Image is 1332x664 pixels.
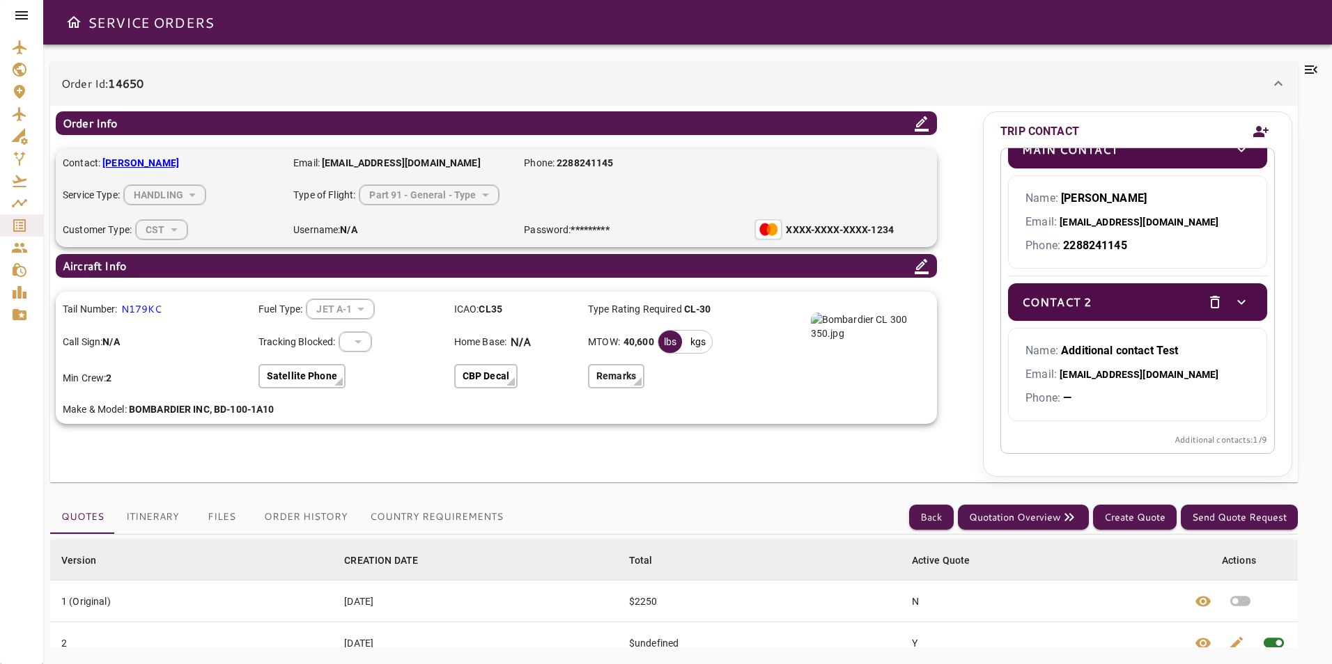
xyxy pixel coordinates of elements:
[293,184,727,205] div: Type of Flight:
[1093,505,1177,530] button: Create Quote
[901,580,1183,622] td: N
[1022,141,1118,158] p: Main Contact
[1060,369,1218,380] b: [EMAIL_ADDRESS][DOMAIN_NAME]
[479,303,502,315] b: CL35
[463,369,509,384] p: CBP Decal
[454,335,506,349] p: Home Base:
[50,500,115,534] button: Quotes
[1025,366,1250,383] p: Email:
[333,622,618,664] td: [DATE]
[1025,237,1250,254] p: Phone:
[293,156,481,171] p: Email:
[912,552,989,569] span: Active Quote
[307,290,374,327] div: HANDLING
[1000,123,1079,140] p: TRIP CONTACT
[912,552,970,569] div: Active Quote
[1203,290,1227,314] button: delete
[63,371,248,386] p: Min Crew:
[129,404,274,415] b: BOMBARDIER INC, BD-100-1A10
[1025,190,1250,207] p: Name:
[1253,622,1294,663] span: This quote is already active
[588,330,743,354] div: MTOW:
[322,157,481,168] b: [EMAIL_ADDRESS][DOMAIN_NAME]
[1228,635,1245,651] span: edit
[1195,593,1211,610] span: visibility
[1025,390,1250,406] p: Phone:
[124,176,206,213] div: HANDLING
[909,505,954,530] button: Back
[1220,622,1253,663] button: Edit quote
[684,303,711,315] b: CL-30
[50,622,333,664] td: 2
[1186,622,1220,663] button: View quote details
[63,156,279,171] p: Contact:
[340,224,357,235] b: N/A
[63,258,126,274] p: Aircraft Info
[629,552,653,569] div: Total
[1008,283,1267,321] div: Contact 2deletetoggle
[901,622,1183,664] td: Y
[121,302,162,317] p: N179KC
[618,580,901,622] td: $2250
[63,335,248,349] p: Call Sign:
[102,157,179,168] b: [PERSON_NAME]
[1063,239,1127,252] b: 2288241145
[1063,391,1071,404] b: —
[658,331,682,353] div: lbs
[958,505,1089,530] button: Quotation Overview
[1008,131,1267,168] div: Main Contacttoggle
[63,184,279,205] div: Service Type:
[344,552,436,569] span: CREATION DATE
[50,580,333,622] td: 1 (Original)
[63,115,118,132] p: Order Info
[1008,434,1267,446] p: Additional contacts: 1 /9
[102,336,119,347] b: N/A
[258,299,444,319] div: Fuel Type:
[106,372,111,384] b: 2
[50,106,1298,482] div: Order Id:14650
[359,500,514,534] button: Country Requirements
[629,552,671,569] span: Total
[339,323,371,360] div: HANDLING
[454,302,578,317] p: ICAO:
[253,500,359,534] button: Order History
[267,369,337,384] p: Satellite Phone
[624,335,654,349] b: 40,600
[50,500,514,534] div: basic tabs example
[60,8,88,36] button: Open drawer
[754,219,782,240] img: Mastercard
[618,622,901,664] td: $undefined
[1247,116,1275,148] button: Add new contact
[786,224,894,235] b: XXXX-XXXX-XXXX-1234
[510,333,531,350] p: N/A
[293,223,510,237] p: Username:
[136,211,187,248] div: HANDLING
[344,552,418,569] div: CREATION DATE
[1061,191,1147,205] b: [PERSON_NAME]
[588,302,743,317] p: Type Rating Required
[115,500,190,534] button: Itinerary
[63,402,310,417] p: Make & Model:
[1060,216,1218,228] b: [EMAIL_ADDRESS][DOMAIN_NAME]
[524,223,741,237] p: Password:
[524,156,613,171] p: Phone:
[50,61,1298,106] div: Order Id:14650
[63,302,118,317] p: Tail Number:
[596,369,636,384] p: Remarks
[1022,294,1092,310] p: Contact 2
[61,75,144,92] p: Order Id:
[1220,580,1261,622] button: Set quote as active quote
[1061,344,1178,357] b: Additional contact Test
[1230,290,1253,314] button: toggle
[1230,138,1253,161] button: toggle
[63,219,279,240] div: Customer Type:
[333,580,618,622] td: [DATE]
[1181,505,1298,530] button: Send Quote Request
[108,75,144,91] b: 14650
[557,157,613,168] b: 2288241145
[811,313,930,340] img: Bombardier CL 300 350.jpg
[190,500,253,534] button: Files
[258,331,444,352] div: Tracking Blocked:
[685,331,711,353] div: kgs
[88,11,214,33] h6: SERVICE ORDERS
